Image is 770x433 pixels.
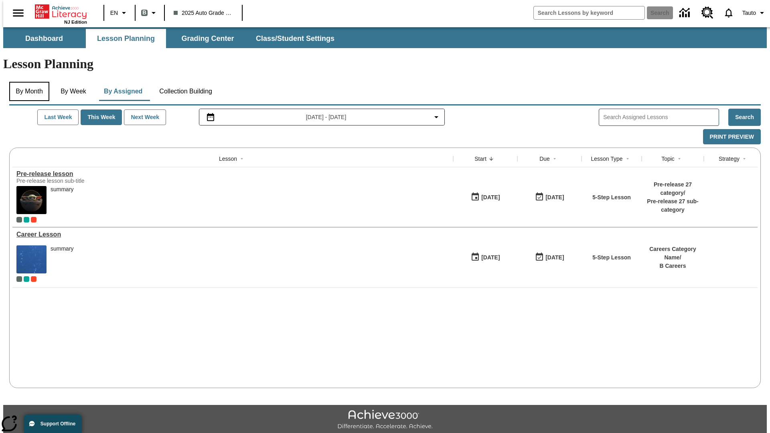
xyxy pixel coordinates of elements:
[591,155,622,163] div: Lesson Type
[16,186,47,214] img: hero alt text
[110,9,118,17] span: EN
[107,6,132,20] button: Language: EN, Select a language
[168,29,248,48] button: Grading Center
[35,4,87,20] a: Home
[534,6,644,19] input: search field
[468,190,503,205] button: 01/22/25: First time the lesson was available
[249,29,341,48] button: Class/Student Settings
[550,154,559,164] button: Sort
[124,109,166,125] button: Next Week
[16,170,449,178] div: Pre-release lesson
[740,154,749,164] button: Sort
[468,250,503,265] button: 01/13/25: First time the lesson was available
[703,129,761,145] button: Print Preview
[219,155,237,163] div: Lesson
[16,217,22,223] div: Current Class
[97,82,149,101] button: By Assigned
[41,421,75,427] span: Support Offline
[646,197,700,214] p: Pre-release 27 sub-category
[646,180,700,197] p: Pre-release 27 category /
[53,82,93,101] button: By Week
[142,8,146,18] span: B
[337,410,433,430] img: Achieve3000 Differentiate Accelerate Achieve
[64,20,87,24] span: NJ Edition
[532,190,567,205] button: 01/25/26: Last day the lesson can be accessed
[306,113,346,121] span: [DATE] - [DATE]
[623,154,632,164] button: Sort
[3,29,342,48] div: SubNavbar
[603,111,719,123] input: Search Assigned Lessons
[51,245,74,252] div: summary
[16,276,22,282] div: Current Class
[16,231,449,238] div: Career Lesson
[545,253,564,263] div: [DATE]
[237,154,247,164] button: Sort
[742,9,756,17] span: Tauto
[35,3,87,24] div: Home
[697,2,718,24] a: Resource Center, Will open in new tab
[474,155,486,163] div: Start
[728,109,761,126] button: Search
[203,112,442,122] button: Select the date range menu item
[81,109,122,125] button: This Week
[661,155,675,163] div: Topic
[16,178,137,184] div: Pre-release lesson sub-title
[4,29,84,48] button: Dashboard
[3,27,767,48] div: SubNavbar
[16,245,47,273] img: fish
[481,253,500,263] div: [DATE]
[532,250,567,265] button: 01/17/26: Last day the lesson can be accessed
[37,109,79,125] button: Last Week
[16,231,449,238] a: Career Lesson, Lessons
[16,170,449,178] a: Pre-release lesson, Lessons
[24,217,29,223] div: 2025 Auto Grade 1 A
[31,217,36,223] div: Test 1
[719,155,740,163] div: Strategy
[539,155,550,163] div: Due
[24,276,29,282] div: 2025 Auto Grade 1 A
[31,276,36,282] div: Test 1
[51,186,74,193] div: summary
[592,193,631,202] p: 5-Step Lesson
[481,192,500,202] div: [DATE]
[174,9,233,17] span: 2025 Auto Grade 1 B
[138,6,162,20] button: Boost Class color is gray green. Change class color
[86,29,166,48] button: Lesson Planning
[646,262,700,270] p: B Careers
[9,82,49,101] button: By Month
[675,154,684,164] button: Sort
[153,82,219,101] button: Collection Building
[3,57,767,71] h1: Lesson Planning
[646,245,700,262] p: Careers Category Name /
[718,2,739,23] a: Notifications
[592,253,631,262] p: 5-Step Lesson
[51,186,74,214] div: summary
[432,112,441,122] svg: Collapse Date Range Filter
[739,6,770,20] button: Profile/Settings
[51,245,74,273] div: summary
[545,192,564,202] div: [DATE]
[24,415,82,433] button: Support Offline
[675,2,697,24] a: Data Center
[486,154,496,164] button: Sort
[6,1,30,25] button: Open side menu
